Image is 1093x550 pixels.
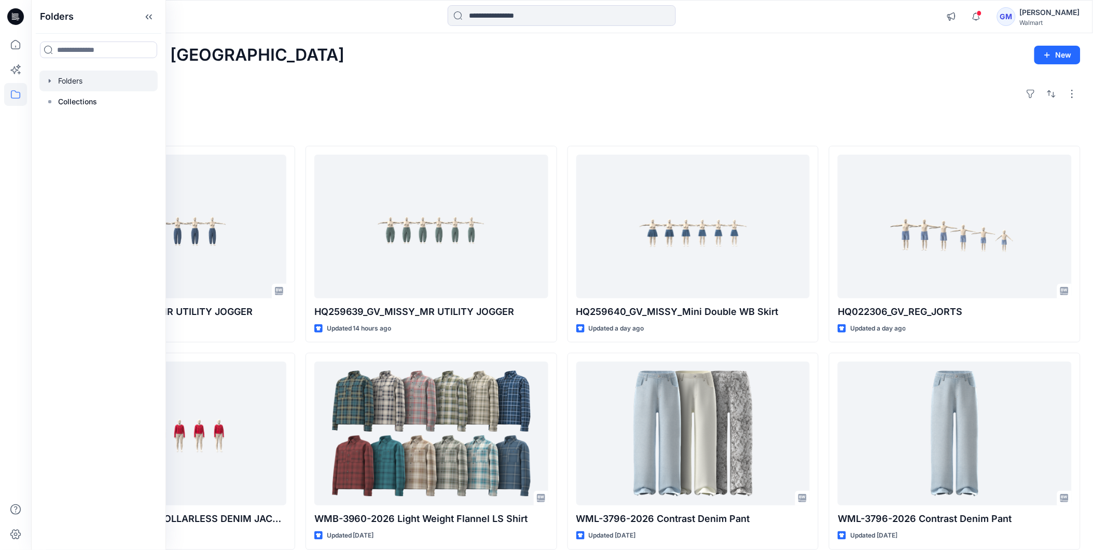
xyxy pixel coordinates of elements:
[327,530,374,541] p: Updated [DATE]
[838,362,1072,505] a: WML-3796-2026 Contrast Denim Pant
[838,512,1072,526] p: WML-3796-2026 Contrast Denim Pant
[52,305,286,319] p: HQ259636_GV_MISSY_MR UTILITY JOGGER
[576,362,810,505] a: WML-3796-2026 Contrast Denim Pant
[314,305,548,319] p: HQ259639_GV_MISSY_MR UTILITY JOGGER
[314,155,548,298] a: HQ259639_GV_MISSY_MR UTILITY JOGGER
[52,512,286,526] p: HQ025636_GV_MISSY_COLLARLESS DENIM JACKET
[838,155,1072,298] a: HQ022306_GV_REG_JORTS
[52,362,286,505] a: HQ025636_GV_MISSY_COLLARLESS DENIM JACKET
[52,155,286,298] a: HQ259636_GV_MISSY_MR UTILITY JOGGER
[1034,46,1081,64] button: New
[838,305,1072,319] p: HQ022306_GV_REG_JORTS
[576,155,810,298] a: HQ259640_GV_MISSY_Mini Double WB Skirt
[850,323,906,334] p: Updated a day ago
[327,323,392,334] p: Updated 14 hours ago
[44,123,1081,135] h4: Styles
[314,362,548,505] a: WMB-3960-2026 Light Weight Flannel LS Shirt
[1020,19,1080,26] div: Walmart
[589,530,636,541] p: Updated [DATE]
[576,305,810,319] p: HQ259640_GV_MISSY_Mini Double WB Skirt
[997,7,1016,26] div: GM
[314,512,548,526] p: WMB-3960-2026 Light Weight Flannel LS Shirt
[58,95,97,108] p: Collections
[589,323,644,334] p: Updated a day ago
[576,512,810,526] p: WML-3796-2026 Contrast Denim Pant
[44,46,344,65] h2: Welcome back, [GEOGRAPHIC_DATA]
[850,530,897,541] p: Updated [DATE]
[1020,6,1080,19] div: [PERSON_NAME]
